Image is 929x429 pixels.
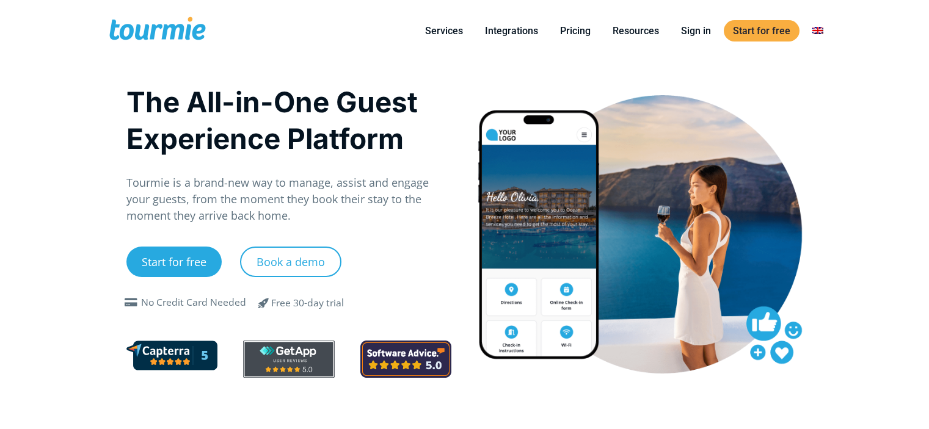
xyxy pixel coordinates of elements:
[141,295,246,310] div: No Credit Card Needed
[122,298,141,308] span: 
[249,295,279,310] span: 
[240,247,341,277] a: Book a demo
[416,23,472,38] a: Services
[551,23,600,38] a: Pricing
[803,23,832,38] a: Switch to
[271,296,344,311] div: Free 30-day trial
[476,23,547,38] a: Integrations
[126,175,452,224] p: Tourmie is a brand-new way to manage, assist and engage your guests, from the moment they book th...
[603,23,668,38] a: Resources
[126,247,222,277] a: Start for free
[126,84,452,157] h1: The All-in-One Guest Experience Platform
[672,23,720,38] a: Sign in
[724,20,800,41] a: Start for free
